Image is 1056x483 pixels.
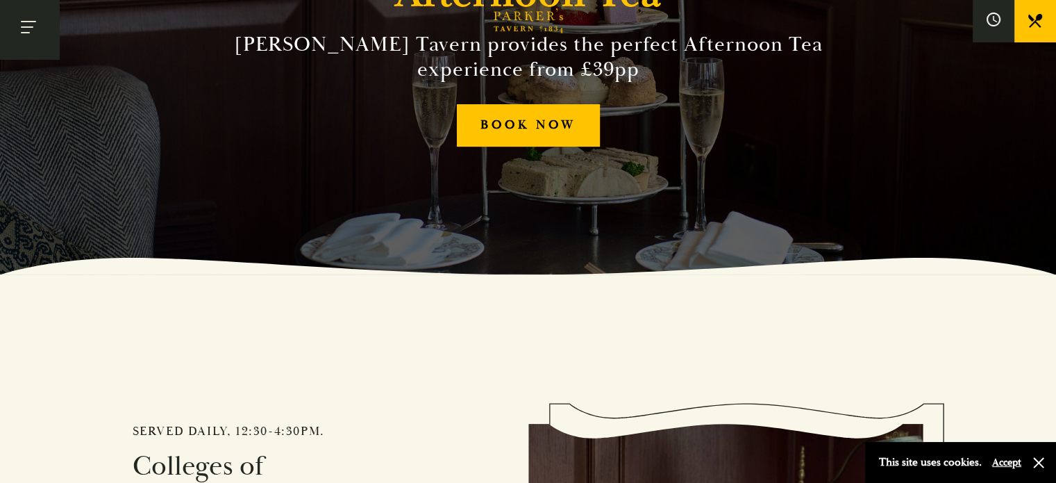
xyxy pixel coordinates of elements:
[879,452,982,473] p: This site uses cookies.
[457,104,600,147] a: BOOK NOW
[992,456,1021,469] button: Accept
[1032,456,1046,470] button: Close and accept
[212,32,845,82] h2: [PERSON_NAME] Tavern provides the perfect Afternoon Tea experience from £39pp
[133,424,508,439] h2: Served daily, 12:30-4:30pm.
